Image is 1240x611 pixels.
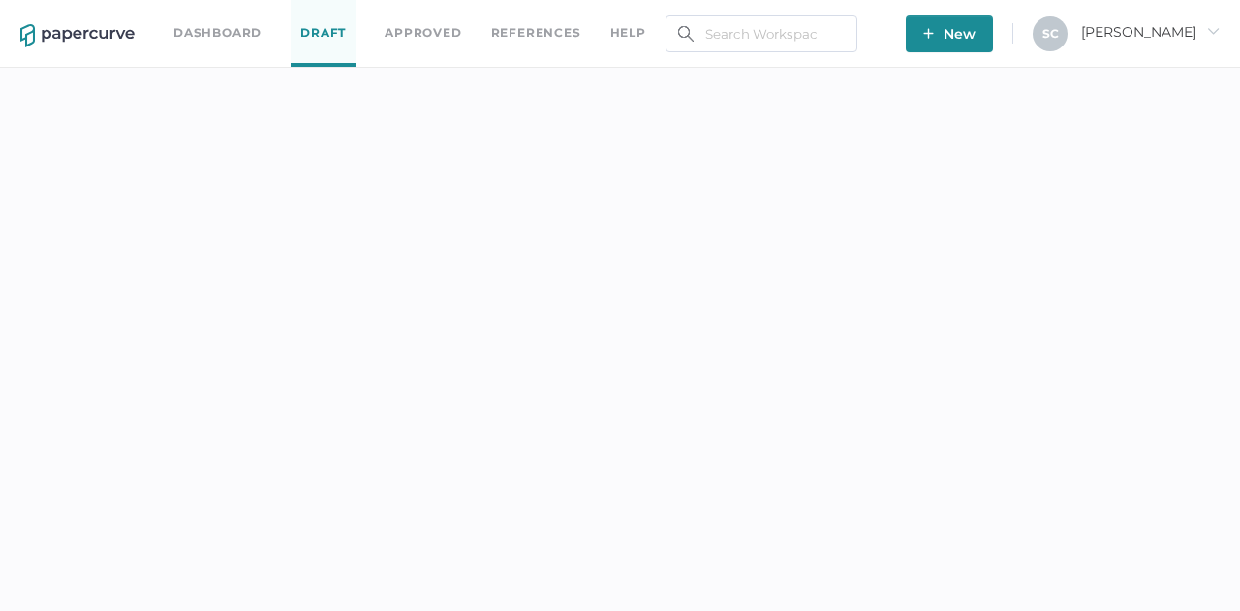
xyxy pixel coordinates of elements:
input: Search Workspace [666,15,857,52]
button: New [906,15,993,52]
span: New [923,15,976,52]
a: References [491,22,581,44]
span: S C [1042,26,1059,41]
i: arrow_right [1206,24,1220,38]
a: Approved [385,22,461,44]
div: help [610,22,646,44]
a: Dashboard [173,22,262,44]
img: search.bf03fe8b.svg [678,26,694,42]
span: [PERSON_NAME] [1081,23,1220,41]
img: papercurve-logo-colour.7244d18c.svg [20,24,135,47]
img: plus-white.e19ec114.svg [923,28,934,39]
